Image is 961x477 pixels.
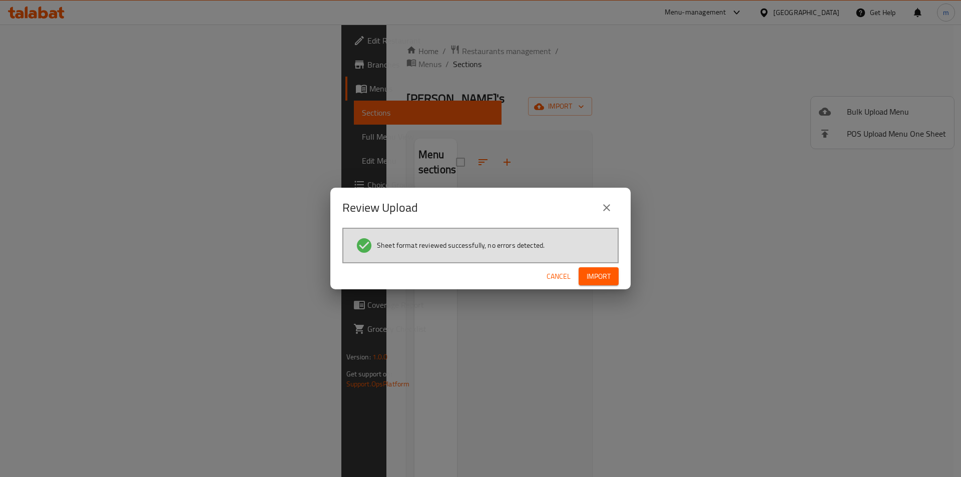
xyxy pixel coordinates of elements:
[342,200,418,216] h2: Review Upload
[543,267,575,286] button: Cancel
[579,267,619,286] button: Import
[377,240,545,250] span: Sheet format reviewed successfully, no errors detected.
[595,196,619,220] button: close
[587,270,611,283] span: Import
[547,270,571,283] span: Cancel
